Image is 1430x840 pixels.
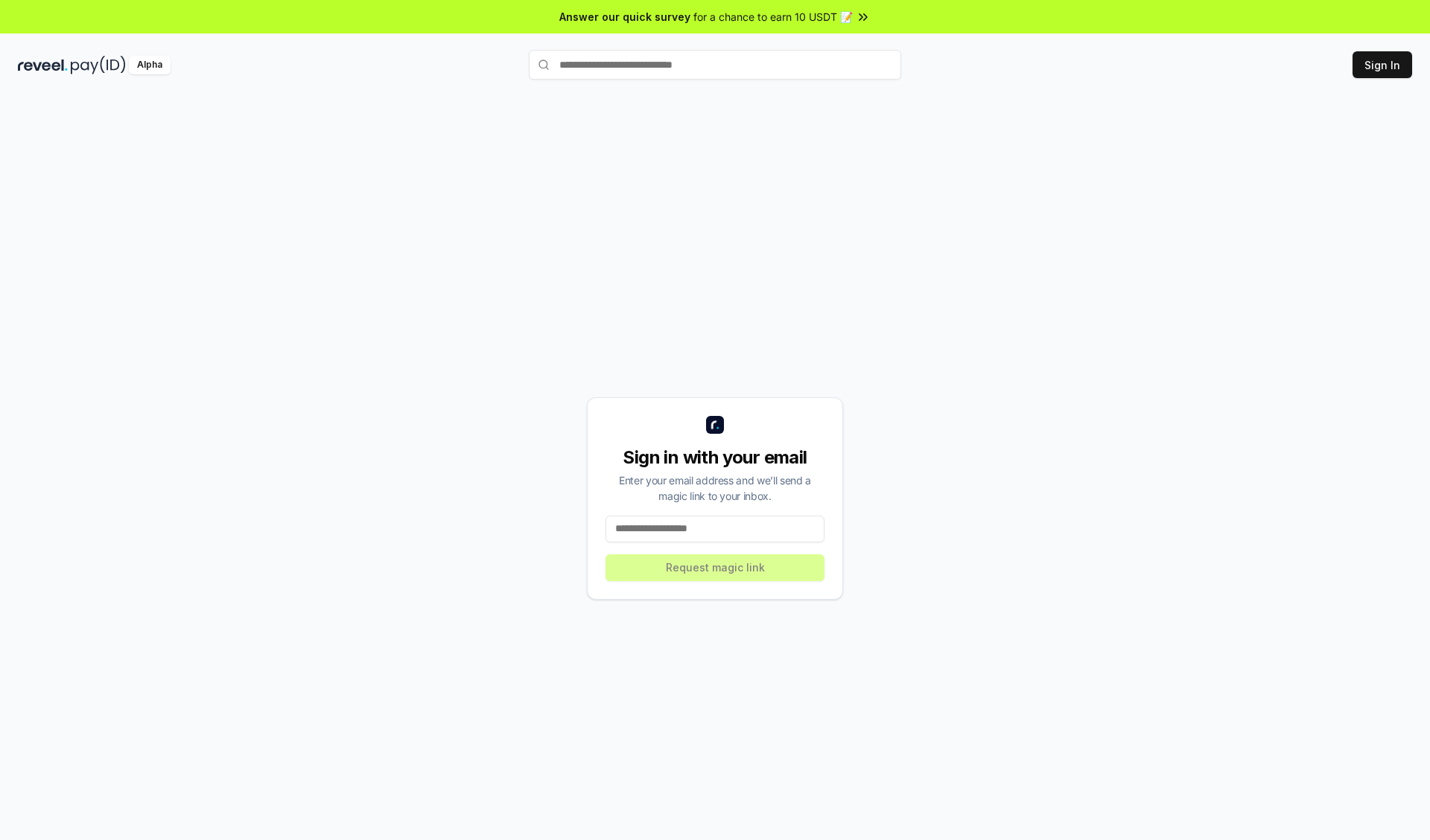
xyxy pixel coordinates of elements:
div: Alpha [129,56,171,74]
img: reveel_dark [18,56,68,74]
span: for a chance to earn 10 USDT 📝 [693,9,853,25]
div: Enter your email address and we’ll send a magic link to your inbox. [606,472,824,504]
div: Sign in with your email [606,446,824,469]
img: logo_small [706,416,724,434]
button: Sign In [1353,51,1412,78]
span: Answer our quick survey [559,9,690,25]
img: pay_id [71,56,126,74]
